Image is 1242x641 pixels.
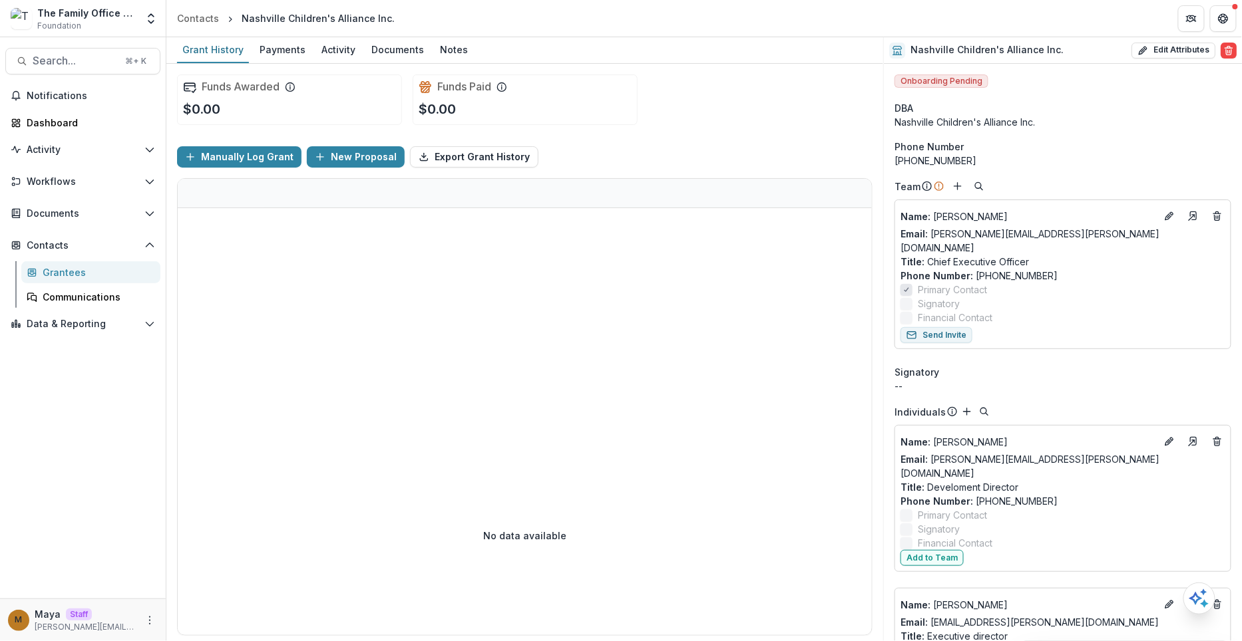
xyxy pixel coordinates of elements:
[172,9,400,28] nav: breadcrumb
[901,227,1225,255] a: Email: [PERSON_NAME][EMAIL_ADDRESS][PERSON_NAME][DOMAIN_NAME]
[901,598,1156,612] p: [PERSON_NAME]
[901,599,931,610] span: Name :
[895,154,1231,168] div: [PHONE_NUMBER]
[895,74,988,88] span: Onboarding Pending
[918,297,960,311] span: Signatory
[895,101,913,115] span: DBA
[37,6,136,20] div: The Family Office Data Sandbox
[895,405,946,419] p: Individuals
[918,283,987,297] span: Primary Contact
[27,208,139,219] span: Documents
[1183,431,1204,452] a: Go to contact
[1210,5,1237,32] button: Get Help
[895,140,964,154] span: Phone Number
[971,178,987,194] button: Search
[410,146,538,168] button: Export Grant History
[172,9,224,28] a: Contacts
[122,54,149,68] div: ⌘ + K
[901,453,928,465] span: Email:
[242,11,395,25] div: Nashville Children's Alliance Inc.
[901,480,1225,494] p: Develoment Director
[5,235,160,256] button: Open Contacts
[177,11,219,25] div: Contacts
[901,436,931,448] span: Name :
[202,80,280,93] h2: Funds Awarded
[5,85,160,106] button: Notifications
[901,495,973,507] span: Phone Number :
[5,171,160,192] button: Open Workflows
[27,116,150,130] div: Dashboard
[911,45,1064,56] h2: Nashville Children's Alliance Inc.
[901,269,1225,283] p: [PHONE_NUMBER]
[901,494,1225,508] p: [PHONE_NUMBER]
[901,598,1156,612] a: Name: [PERSON_NAME]
[435,37,473,63] a: Notes
[66,608,92,620] p: Staff
[1209,596,1225,612] button: Deletes
[901,327,972,343] button: Send Invite
[918,311,992,324] span: Financial Contact
[1209,434,1225,449] button: Deletes
[1161,596,1177,612] button: Edit
[918,522,960,536] span: Signatory
[1221,43,1237,59] button: Delete
[27,90,155,102] span: Notifications
[21,261,160,283] a: Grantees
[435,40,473,59] div: Notes
[918,508,987,522] span: Primary Contact
[316,40,361,59] div: Activity
[27,240,139,251] span: Contacts
[483,529,566,543] p: No data available
[901,481,925,493] span: Title :
[901,255,1225,269] p: Chief Executive Officer
[43,265,150,279] div: Grantees
[918,536,992,550] span: Financial Contact
[177,37,249,63] a: Grant History
[976,404,992,420] button: Search
[307,146,405,168] button: New Proposal
[901,616,928,628] span: Email:
[27,144,139,156] span: Activity
[901,209,1156,223] a: Name: [PERSON_NAME]
[901,256,925,267] span: Title :
[1209,208,1225,224] button: Deletes
[959,404,975,420] button: Add
[901,228,928,239] span: Email:
[901,550,964,566] button: Add to Team
[254,40,311,59] div: Payments
[15,616,23,624] div: Maya
[366,40,429,59] div: Documents
[366,37,429,63] a: Documents
[895,180,921,193] p: Team
[895,115,1231,129] div: Nashville Children's Alliance Inc.
[1161,208,1177,224] button: Edit
[27,176,139,188] span: Workflows
[183,99,220,119] p: $0.00
[37,20,81,32] span: Foundation
[35,621,136,633] p: [PERSON_NAME][EMAIL_ADDRESS][DOMAIN_NAME]
[901,270,973,281] span: Phone Number :
[895,379,1231,393] div: --
[901,211,931,222] span: Name :
[1178,5,1205,32] button: Partners
[5,139,160,160] button: Open Activity
[419,99,456,119] p: $0.00
[316,37,361,63] a: Activity
[5,112,160,134] a: Dashboard
[27,319,139,330] span: Data & Reporting
[35,607,61,621] p: Maya
[177,40,249,59] div: Grant History
[901,435,1156,449] p: [PERSON_NAME]
[142,5,160,32] button: Open entity switcher
[950,178,966,194] button: Add
[895,365,939,379] span: Signatory
[437,80,491,93] h2: Funds Paid
[901,435,1156,449] a: Name: [PERSON_NAME]
[254,37,311,63] a: Payments
[901,615,1159,629] a: Email: [EMAIL_ADDRESS][PERSON_NAME][DOMAIN_NAME]
[5,203,160,224] button: Open Documents
[1183,594,1204,615] a: Go to contact
[5,313,160,334] button: Open Data & Reporting
[1161,434,1177,449] button: Edit
[21,286,160,308] a: Communications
